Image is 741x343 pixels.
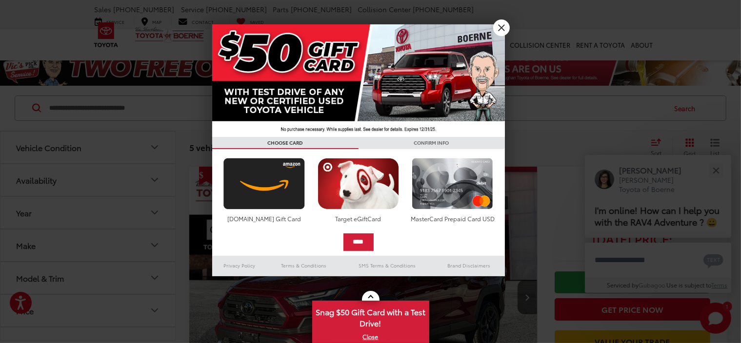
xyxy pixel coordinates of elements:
[212,137,359,149] h3: CHOOSE CARD
[359,137,505,149] h3: CONFIRM INFO
[434,260,505,271] a: Brand Disclaimers
[315,214,401,223] div: Target eGiftCard
[221,214,307,223] div: [DOMAIN_NAME] Gift Card
[409,214,496,223] div: MasterCard Prepaid Card USD
[221,158,307,210] img: amazoncard.png
[212,260,267,271] a: Privacy Policy
[409,158,496,210] img: mastercard.png
[341,260,434,271] a: SMS Terms & Conditions
[266,260,341,271] a: Terms & Conditions
[315,158,401,210] img: targetcard.png
[313,302,428,331] span: Snag $50 Gift Card with a Test Drive!
[212,24,505,137] img: 42635_top_851395.jpg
